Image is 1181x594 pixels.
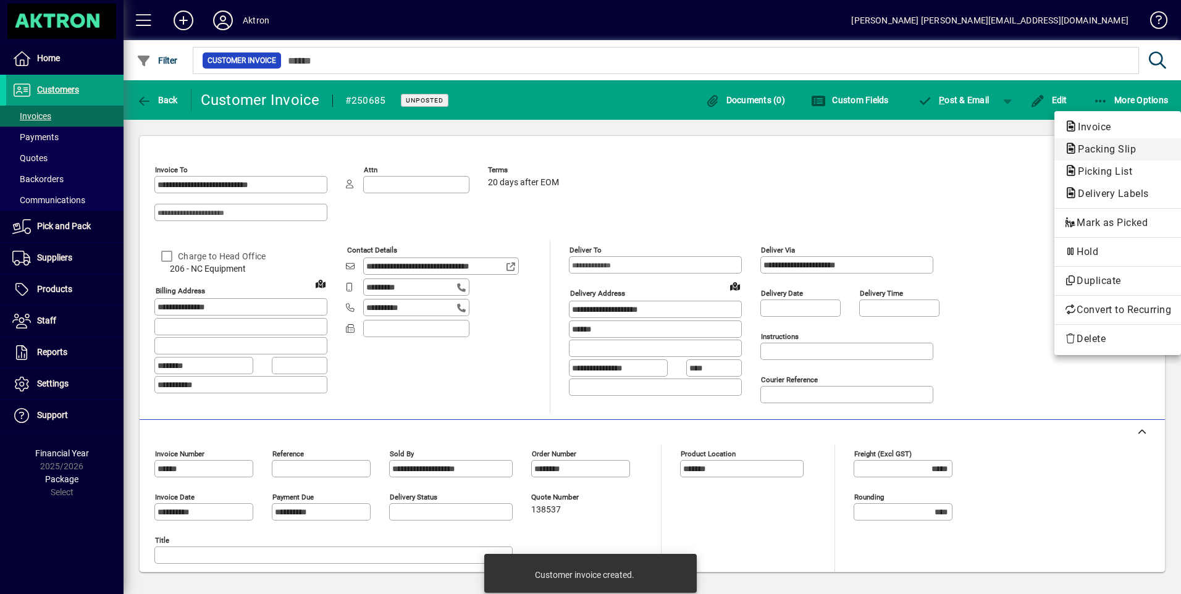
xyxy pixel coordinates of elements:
span: Packing Slip [1064,143,1142,155]
span: Delivery Labels [1064,188,1155,199]
span: Hold [1064,245,1171,259]
span: Convert to Recurring [1064,303,1171,317]
span: Duplicate [1064,274,1171,288]
span: Invoice [1064,121,1117,133]
span: Picking List [1064,165,1138,177]
span: Mark as Picked [1064,215,1171,230]
span: Delete [1064,332,1171,346]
